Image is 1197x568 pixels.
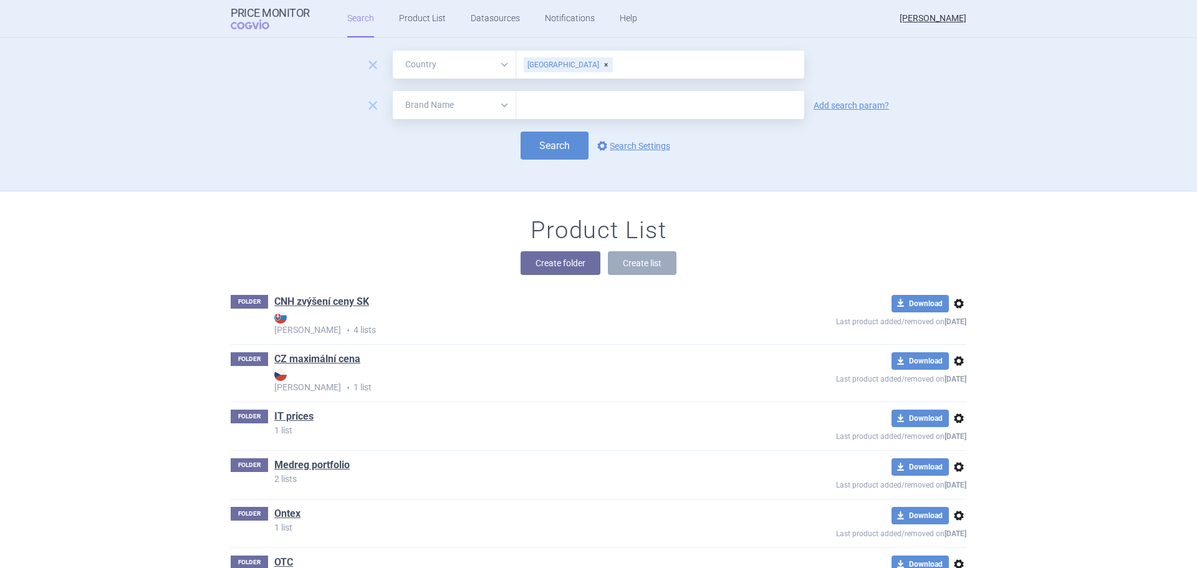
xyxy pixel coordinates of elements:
[521,251,600,275] button: Create folder
[945,529,966,538] strong: [DATE]
[274,368,746,392] strong: [PERSON_NAME]
[231,352,268,366] p: FOLDER
[274,474,746,483] p: 2 lists
[274,368,746,394] p: 1 list
[274,458,350,474] h1: Medreg portfolio
[892,352,949,370] button: Download
[231,19,287,29] span: COGVIO
[274,368,287,381] img: CZ
[231,7,310,31] a: Price MonitorCOGVIO
[274,295,369,311] h1: CNH zvýšení ceny SK
[274,311,287,324] img: SK
[274,410,314,423] a: IT prices
[274,426,746,435] p: 1 list
[945,317,966,326] strong: [DATE]
[746,524,966,540] p: Last product added/removed on
[231,410,268,423] p: FOLDER
[892,295,949,312] button: Download
[746,370,966,385] p: Last product added/removed on
[892,507,949,524] button: Download
[274,410,314,426] h1: IT prices
[945,375,966,383] strong: [DATE]
[531,216,666,245] h1: Product List
[608,251,676,275] button: Create list
[274,295,369,309] a: CNH zvýšení ceny SK
[274,507,300,521] a: Ontex
[341,324,353,337] i: •
[595,138,670,153] a: Search Settings
[274,311,746,337] p: 4 lists
[231,295,268,309] p: FOLDER
[231,507,268,521] p: FOLDER
[274,507,300,523] h1: Ontex
[521,132,589,160] button: Search
[892,458,949,476] button: Download
[274,352,360,366] a: CZ maximální cena
[231,7,310,19] strong: Price Monitor
[274,523,746,532] p: 1 list
[746,427,966,443] p: Last product added/removed on
[945,432,966,441] strong: [DATE]
[231,458,268,472] p: FOLDER
[892,410,949,427] button: Download
[274,311,746,335] strong: [PERSON_NAME]
[274,458,350,472] a: Medreg portfolio
[746,476,966,491] p: Last product added/removed on
[746,312,966,328] p: Last product added/removed on
[524,57,613,72] div: [GEOGRAPHIC_DATA]
[341,382,353,394] i: •
[945,481,966,489] strong: [DATE]
[274,352,360,368] h1: CZ maximální cena
[814,101,889,110] a: Add search param?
